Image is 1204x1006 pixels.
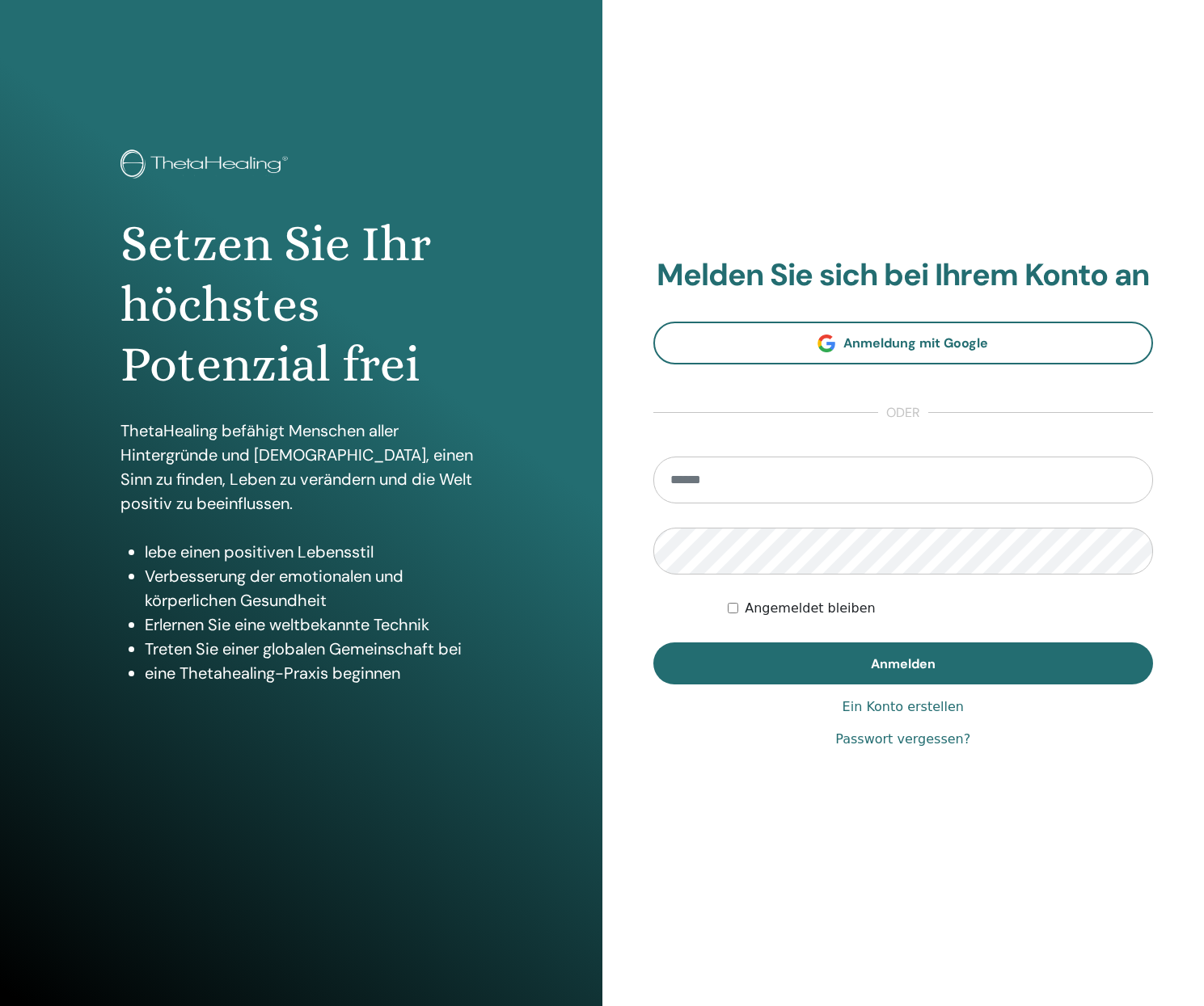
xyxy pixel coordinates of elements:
a: Anmeldung mit Google [653,322,1154,364]
li: Verbesserung der emotionalen und körperlichen Gesundheit [145,564,481,612]
button: Anmelden [653,642,1154,684]
a: Passwort vergessen? [835,730,970,749]
p: ThetaHealing befähigt Menschen aller Hintergründe und [DEMOGRAPHIC_DATA], einen Sinn zu finden, L... [120,419,481,516]
li: eine Thetahealing-Praxis beginnen [145,661,481,685]
h2: Melden Sie sich bei Ihrem Konto an [653,257,1154,294]
span: oder [878,403,928,423]
div: Keep me authenticated indefinitely or until I manually logout [728,599,1153,618]
li: Erlernen Sie eine weltbekannte Technik [145,612,481,637]
li: lebe einen positiven Lebensstil [145,540,481,564]
li: Treten Sie einer globalen Gemeinschaft bei [145,637,481,661]
span: Anmelden [871,655,936,672]
span: Anmeldung mit Google [843,335,988,351]
a: Ein Konto erstellen [843,697,964,717]
h1: Setzen Sie Ihr höchstes Potenzial frei [120,214,481,394]
label: Angemeldet bleiben [745,599,875,618]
